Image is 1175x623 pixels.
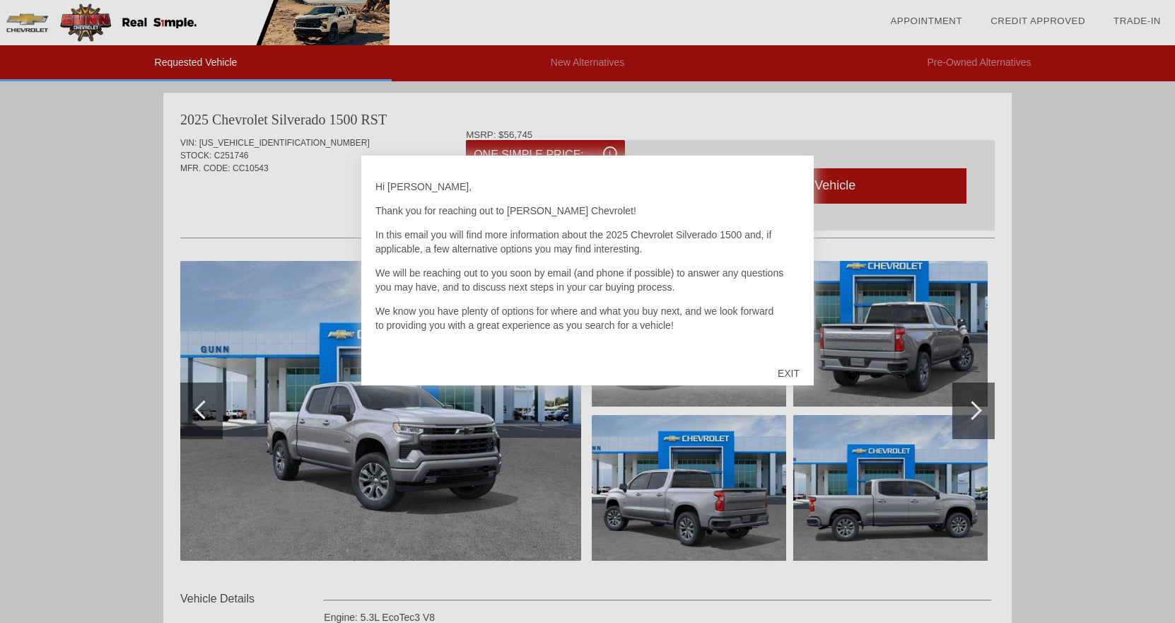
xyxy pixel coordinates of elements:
a: Credit Approved [990,16,1085,26]
p: In this email you will find more information about the 2025 Chevrolet Silverado 1500 and, if appl... [375,228,800,256]
p: We will be reaching out to you soon by email (and phone if possible) to answer any questions you ... [375,266,800,294]
div: EXIT [764,352,814,395]
p: We know you have plenty of options for where and what you buy next, and we look forward to provid... [375,304,800,332]
p: Hi [PERSON_NAME], [375,180,800,194]
a: Appointment [890,16,962,26]
a: Trade-In [1113,16,1161,26]
p: Thank you for reaching out to [PERSON_NAME] Chevrolet! [375,204,800,218]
